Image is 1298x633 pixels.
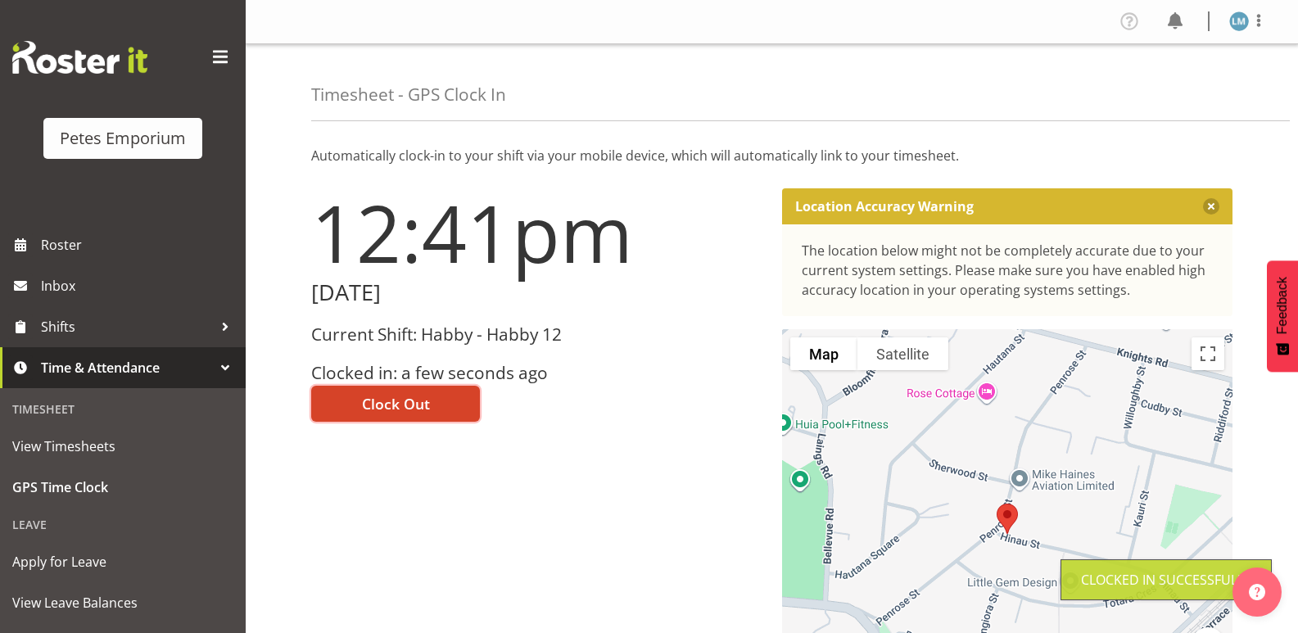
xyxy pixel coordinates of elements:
[1081,570,1251,590] div: Clocked in Successfully
[41,274,237,298] span: Inbox
[1267,260,1298,372] button: Feedback - Show survey
[41,314,213,339] span: Shifts
[1203,198,1219,215] button: Close message
[4,541,242,582] a: Apply for Leave
[1229,11,1249,31] img: lianne-morete5410.jpg
[311,386,480,422] button: Clock Out
[311,85,506,104] h4: Timesheet - GPS Clock In
[4,508,242,541] div: Leave
[857,337,948,370] button: Show satellite imagery
[311,325,762,344] h3: Current Shift: Habby - Habby 12
[1249,584,1265,600] img: help-xxl-2.png
[12,434,233,459] span: View Timesheets
[12,549,233,574] span: Apply for Leave
[4,392,242,426] div: Timesheet
[12,590,233,615] span: View Leave Balances
[795,198,974,215] p: Location Accuracy Warning
[4,467,242,508] a: GPS Time Clock
[311,364,762,382] h3: Clocked in: a few seconds ago
[12,41,147,74] img: Rosterit website logo
[12,475,233,500] span: GPS Time Clock
[4,426,242,467] a: View Timesheets
[41,355,213,380] span: Time & Attendance
[311,280,762,305] h2: [DATE]
[1275,277,1290,334] span: Feedback
[311,146,1232,165] p: Automatically clock-in to your shift via your mobile device, which will automatically link to you...
[362,393,430,414] span: Clock Out
[60,126,186,151] div: Petes Emporium
[802,241,1214,300] div: The location below might not be completely accurate due to your current system settings. Please m...
[311,188,762,277] h1: 12:41pm
[790,337,857,370] button: Show street map
[1192,337,1224,370] button: Toggle fullscreen view
[41,233,237,257] span: Roster
[4,582,242,623] a: View Leave Balances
